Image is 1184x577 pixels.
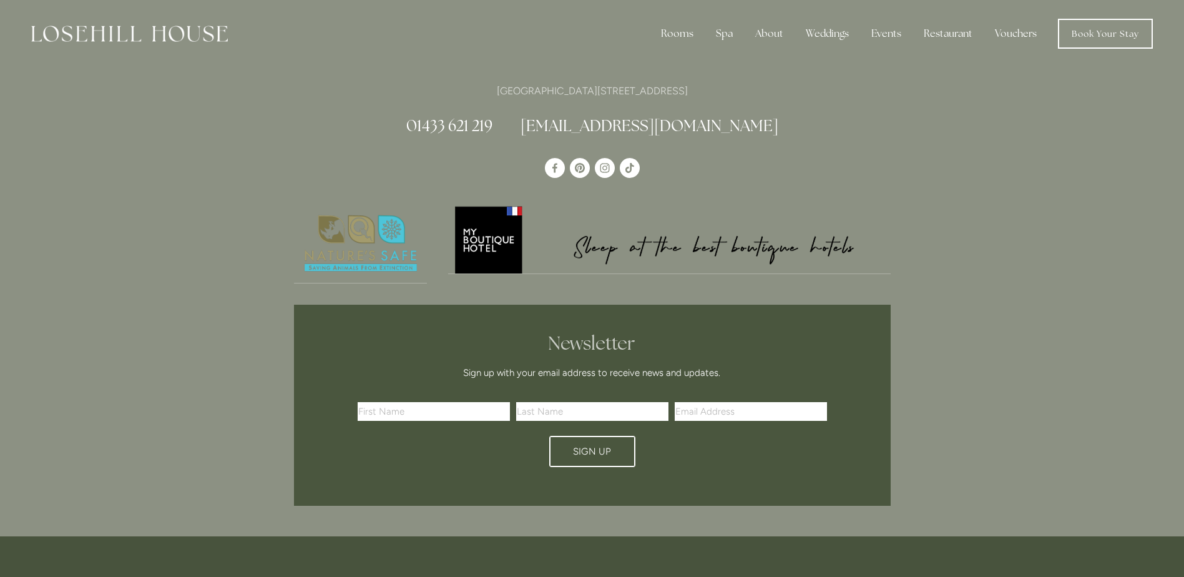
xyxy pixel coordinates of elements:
a: My Boutique Hotel - Logo [448,204,891,274]
img: Nature's Safe - Logo [294,204,428,283]
div: Spa [706,21,743,46]
button: Sign Up [549,436,635,467]
a: 01433 621 219 [406,116,492,136]
input: First Name [358,402,510,421]
div: Restaurant [914,21,982,46]
div: Rooms [651,21,703,46]
img: Losehill House [31,26,228,42]
p: [GEOGRAPHIC_DATA][STREET_ADDRESS] [294,82,891,99]
input: Last Name [516,402,668,421]
p: Sign up with your email address to receive news and updates. [362,365,823,380]
input: Email Address [675,402,827,421]
a: [EMAIL_ADDRESS][DOMAIN_NAME] [521,116,778,136]
img: My Boutique Hotel - Logo [448,204,891,274]
div: About [745,21,793,46]
a: Losehill House Hotel & Spa [545,158,565,178]
a: Vouchers [985,21,1047,46]
a: Instagram [595,158,615,178]
h2: Newsletter [362,332,823,355]
a: TikTok [620,158,640,178]
a: Book Your Stay [1058,19,1153,49]
a: Pinterest [570,158,590,178]
div: Weddings [796,21,859,46]
span: Sign Up [573,446,611,457]
div: Events [861,21,911,46]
